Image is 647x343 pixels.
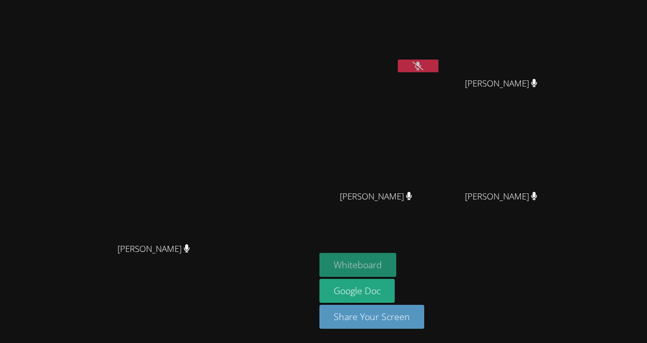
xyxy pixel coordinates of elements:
[465,76,538,91] span: [PERSON_NAME]
[319,305,424,329] button: Share Your Screen
[319,253,396,277] button: Whiteboard
[465,189,538,204] span: [PERSON_NAME]
[319,279,395,303] a: Google Doc
[117,242,190,256] span: [PERSON_NAME]
[340,189,413,204] span: [PERSON_NAME]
